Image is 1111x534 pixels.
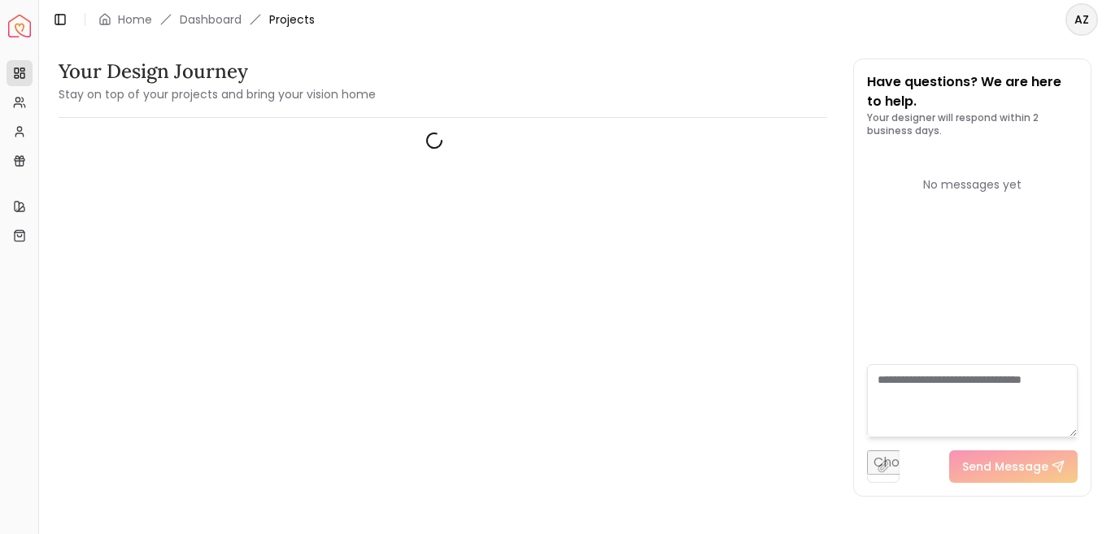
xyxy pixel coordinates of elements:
span: AZ [1067,5,1096,34]
span: Projects [269,11,315,28]
div: No messages yet [867,176,1078,193]
a: Spacejoy [8,15,31,37]
a: Dashboard [180,11,242,28]
button: AZ [1065,3,1098,36]
h3: Your Design Journey [59,59,376,85]
nav: breadcrumb [98,11,315,28]
small: Stay on top of your projects and bring your vision home [59,86,376,102]
a: Home [118,11,152,28]
p: Have questions? We are here to help. [867,72,1078,111]
p: Your designer will respond within 2 business days. [867,111,1078,137]
img: Spacejoy Logo [8,15,31,37]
